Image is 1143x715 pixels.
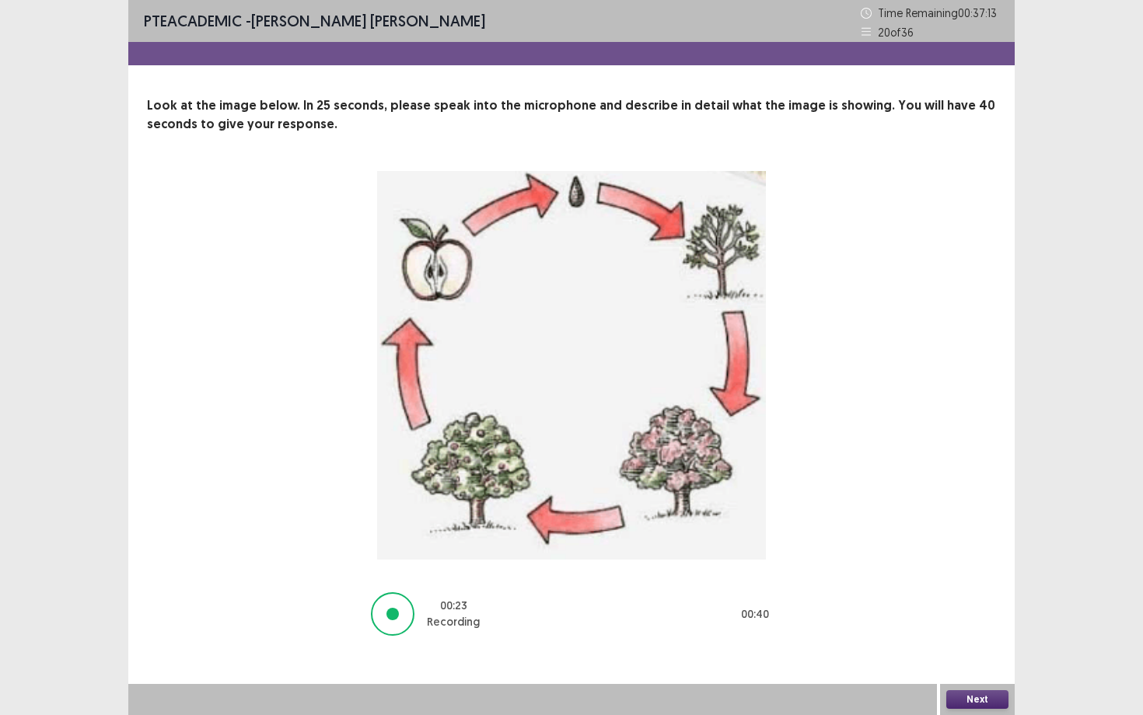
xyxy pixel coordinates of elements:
[144,11,242,30] span: PTE academic
[878,24,914,40] p: 20 of 36
[144,9,485,33] p: - [PERSON_NAME] [PERSON_NAME]
[741,606,769,623] p: 00 : 40
[377,171,766,560] img: image-description
[878,5,999,21] p: Time Remaining 00 : 37 : 13
[440,598,467,614] p: 00 : 23
[946,690,1008,709] button: Next
[147,96,996,134] p: Look at the image below. In 25 seconds, please speak into the microphone and describe in detail w...
[427,614,480,630] p: Recording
